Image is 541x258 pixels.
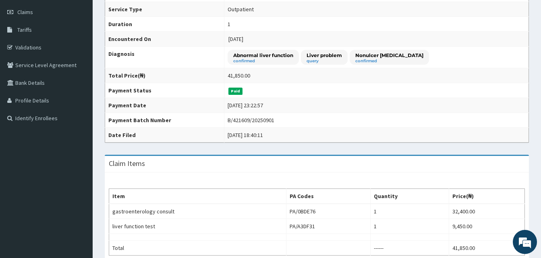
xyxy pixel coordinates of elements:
th: Quantity [370,189,449,204]
th: Duration [105,17,224,32]
td: Total [109,241,286,256]
th: Item [109,189,286,204]
th: Price(₦) [449,189,525,204]
small: confirmed [233,59,293,63]
small: confirmed [355,59,423,63]
td: liver function test [109,219,286,234]
td: ------ [370,241,449,256]
td: gastroenterology consult [109,204,286,219]
p: Abnormal liver function [233,52,293,59]
th: Payment Date [105,98,224,113]
td: 1 [370,219,449,234]
td: 1 [370,204,449,219]
th: PA Codes [286,189,370,204]
div: Outpatient [228,5,254,13]
div: 41,850.00 [228,72,250,80]
th: Diagnosis [105,47,224,68]
small: query [307,59,342,63]
div: Chat with us now [42,45,135,55]
div: B/421609/20250901 [228,116,274,124]
td: 32,400.00 [449,204,525,219]
td: PA/A3DF31 [286,219,370,234]
th: Payment Status [105,83,224,98]
td: 41,850.00 [449,241,525,256]
div: [DATE] 18:40:11 [228,131,263,139]
p: Nonulcer [MEDICAL_DATA] [355,52,423,59]
div: [DATE] 23:22:57 [228,101,263,109]
td: PA/0BDE76 [286,204,370,219]
textarea: Type your message and hit 'Enter' [4,172,153,201]
p: Liver problem [307,52,342,59]
span: Paid [228,88,243,95]
span: [DATE] [228,35,243,43]
th: Encountered On [105,32,224,47]
h3: Claim Items [109,160,145,167]
th: Service Type [105,2,224,17]
td: 9,450.00 [449,219,525,234]
img: d_794563401_company_1708531726252_794563401 [15,40,33,60]
span: Claims [17,8,33,16]
th: Payment Batch Number [105,113,224,128]
span: Tariffs [17,26,32,33]
span: We're online! [47,78,111,159]
th: Date Filed [105,128,224,143]
th: Total Price(₦) [105,68,224,83]
div: 1 [228,20,230,28]
div: Minimize live chat window [132,4,151,23]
